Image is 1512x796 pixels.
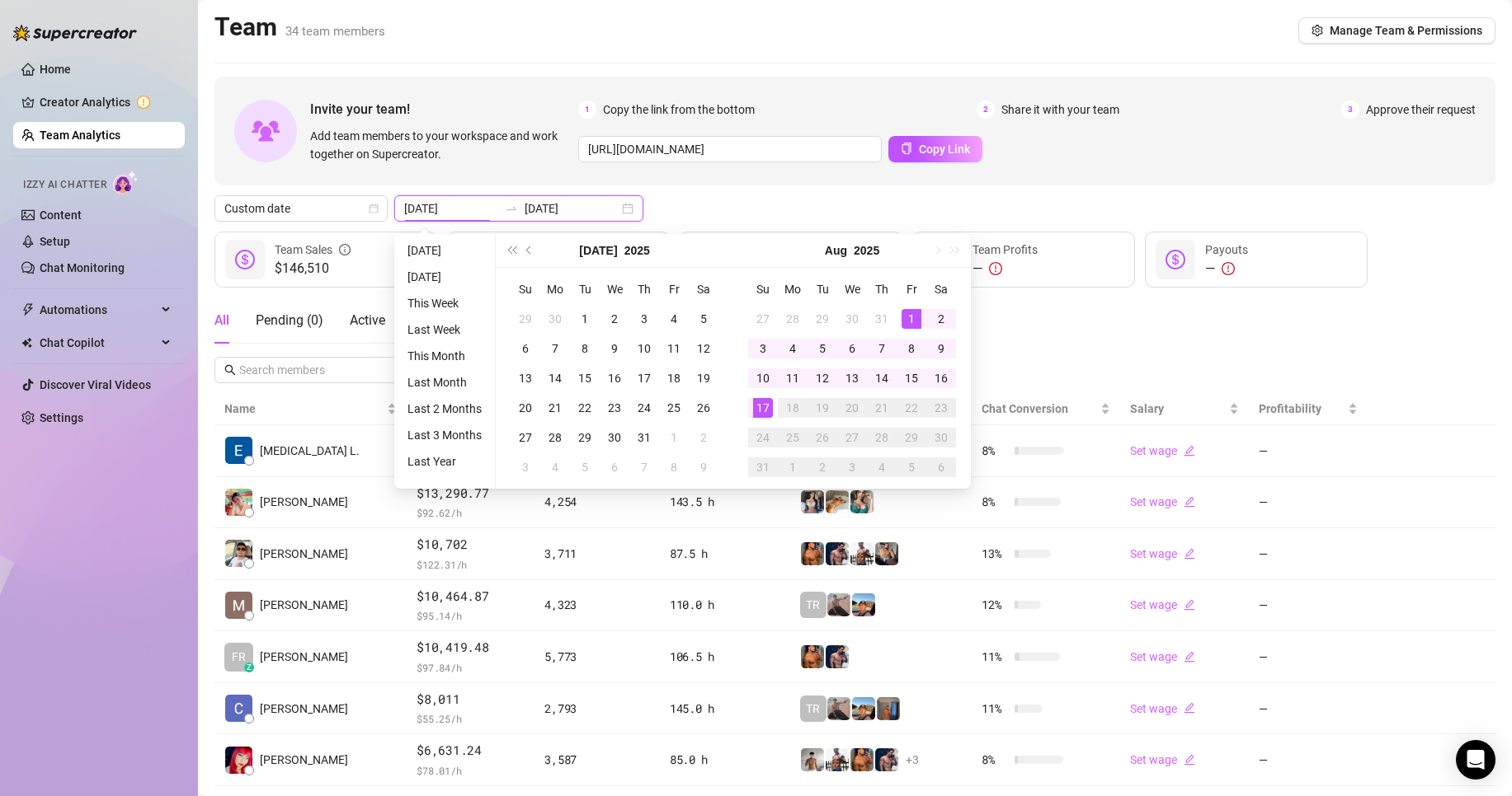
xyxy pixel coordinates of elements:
div: 30 [842,309,862,329]
a: Creator Analytics exclamation-circle [40,89,172,115]
div: 19 [813,398,832,418]
td: 2025-08-07 [867,334,897,363]
img: JUSTIN [826,748,849,771]
span: Salary [1130,402,1164,415]
div: 17 [753,398,773,418]
li: Last 3 Months [401,425,488,445]
a: Set wageedit [1130,650,1195,663]
td: 2025-08-03 [511,452,540,482]
div: 12 [694,339,714,358]
div: 18 [783,398,803,418]
th: Fr [659,274,689,304]
span: copy [901,143,912,154]
div: 1 [783,457,803,477]
td: 2025-08-09 [926,334,956,363]
img: Charmaine Javil… [225,695,252,722]
div: 5 [902,457,921,477]
td: 2025-07-18 [659,363,689,393]
span: 2 [977,101,995,119]
td: 2025-07-05 [689,304,718,334]
td: 2025-08-04 [778,334,808,363]
div: 21 [545,398,565,418]
th: Mo [778,274,808,304]
td: 2025-08-01 [897,304,926,334]
img: JUSTIN [850,542,874,565]
img: LC [827,697,850,720]
div: 16 [605,368,624,388]
a: Discover Viral Videos [40,378,151,391]
img: Rick Gino Tarce… [225,540,252,567]
td: 2025-09-05 [897,452,926,482]
div: 3 [842,457,862,477]
span: Add team members to your workspace and work together on Supercreator. [310,127,572,163]
div: 28 [872,428,892,447]
div: 3 [516,457,535,477]
span: Share it with your team [1001,101,1119,119]
div: 6 [516,339,535,358]
div: 30 [545,309,565,329]
img: Katy [801,490,824,513]
span: $13,290.77 [417,484,525,503]
img: LC [827,593,850,616]
button: Previous month (PageUp) [520,234,539,267]
img: Axel [826,542,849,565]
button: Choose a month [825,234,847,267]
span: edit [1184,548,1195,560]
td: 2025-08-08 [659,452,689,482]
td: 2025-08-01 [659,423,689,452]
div: 23 [605,398,624,418]
div: Open Intercom Messenger [1456,740,1496,780]
div: 5 [694,309,714,329]
span: setting [1312,25,1323,36]
span: [PERSON_NAME] [260,493,348,511]
span: Manage Team & Permissions [1330,24,1482,37]
td: 2025-09-01 [778,452,808,482]
td: 2025-08-23 [926,393,956,423]
span: Izzy AI Chatter [23,177,106,193]
td: 2025-07-30 [600,423,629,452]
div: 5 [813,339,832,358]
button: Copy Link [888,136,982,162]
div: 2 [813,457,832,477]
td: 2025-08-04 [540,452,570,482]
td: 2025-09-03 [837,452,867,482]
td: 2025-07-29 [808,304,837,334]
span: info-circle [339,241,351,259]
div: 2 [605,309,624,329]
li: Last Month [401,372,488,392]
span: to [505,202,518,215]
td: 2025-07-25 [659,393,689,423]
button: Manage Team & Permissions [1298,17,1496,44]
img: Axel [875,748,898,771]
div: — [1205,259,1248,279]
div: 29 [516,309,535,329]
td: 2025-07-23 [600,393,629,423]
td: 2025-08-20 [837,393,867,423]
td: — [1249,425,1368,477]
a: Team Analytics [40,129,120,142]
div: 26 [813,428,832,447]
td: 2025-09-06 [926,452,956,482]
td: 2025-08-14 [867,363,897,393]
img: Mariane Subia [225,592,252,619]
div: 15 [902,368,921,388]
td: 2025-07-12 [689,334,718,363]
span: edit [1184,754,1195,766]
img: Mary Jane Moren… [225,747,252,774]
div: 28 [545,428,565,447]
span: Copy Link [919,143,970,156]
span: Custom date [224,196,378,221]
td: 2025-07-29 [570,423,600,452]
div: 29 [902,428,921,447]
a: Setup [40,235,70,248]
div: 31 [634,428,654,447]
div: 4 [872,457,892,477]
td: 2025-07-09 [600,334,629,363]
th: Su [511,274,540,304]
span: dollar-circle [1166,250,1185,269]
img: Aira Marie [225,489,252,516]
li: This Week [401,293,488,313]
span: 34 team members [285,24,385,39]
td: 2025-07-02 [600,304,629,334]
div: 2 [931,309,951,329]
